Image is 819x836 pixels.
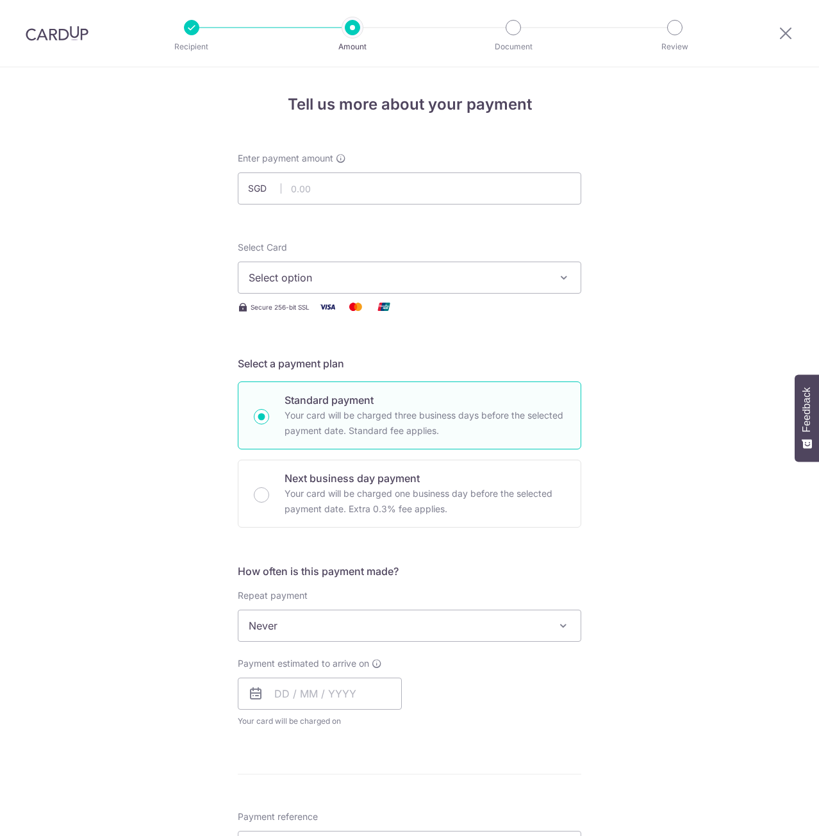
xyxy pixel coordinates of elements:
[343,299,368,315] img: Mastercard
[144,40,239,53] p: Recipient
[238,657,369,670] span: Payment estimated to arrive on
[315,299,340,315] img: Visa
[238,564,581,579] h5: How often is this payment made?
[238,262,581,294] button: Select option
[285,408,565,439] p: Your card will be charged three business days before the selected payment date. Standard fee appl...
[248,182,281,195] span: SGD
[238,810,318,823] span: Payment reference
[285,392,565,408] p: Standard payment
[238,242,287,253] span: translation missing: en.payables.payment_networks.credit_card.summary.labels.select_card
[627,40,722,53] p: Review
[238,172,581,205] input: 0.00
[238,356,581,371] h5: Select a payment plan
[238,93,581,116] h4: Tell us more about your payment
[238,152,333,165] span: Enter payment amount
[305,40,400,53] p: Amount
[249,270,547,285] span: Select option
[238,715,402,728] span: Your card will be charged on
[238,589,308,602] label: Repeat payment
[466,40,561,53] p: Document
[26,26,88,41] img: CardUp
[285,471,565,486] p: Next business day payment
[795,374,819,462] button: Feedback - Show survey
[238,610,581,641] span: Never
[238,610,581,642] span: Never
[238,678,402,710] input: DD / MM / YYYY
[371,299,397,315] img: Union Pay
[285,486,565,517] p: Your card will be charged one business day before the selected payment date. Extra 0.3% fee applies.
[801,387,813,432] span: Feedback
[251,302,310,312] span: Secure 256-bit SSL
